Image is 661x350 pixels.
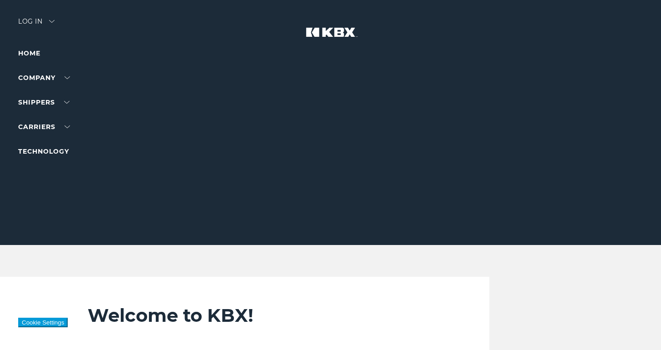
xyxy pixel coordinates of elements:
a: Company [18,74,70,82]
img: kbx logo [297,18,365,58]
img: arrow [49,20,55,23]
div: Log in [18,18,55,31]
a: Home [18,49,40,57]
a: Carriers [18,123,70,131]
button: Cookie Settings [18,318,68,327]
a: Technology [18,147,69,155]
a: SHIPPERS [18,98,70,106]
h2: Welcome to KBX! [88,304,445,327]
